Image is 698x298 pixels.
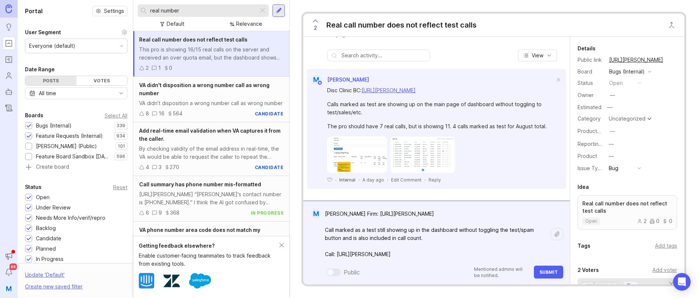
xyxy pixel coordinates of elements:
a: Users [2,69,15,82]
div: Update ' Default ' [25,271,65,283]
div: — [609,140,614,148]
div: Relevance [236,20,262,28]
div: 2 Voters [578,266,599,274]
div: Tags [578,241,590,250]
p: 101 [118,143,125,149]
div: 2 [146,64,149,72]
a: Autopilot [2,85,15,98]
div: Add voter [652,266,677,274]
div: Everyone (default) [29,42,75,50]
div: Needs More Info/verif/repro [36,214,105,222]
span: Add real-time email validation when VA captures it from the caller. [139,128,281,142]
svg: toggle icon [115,90,127,96]
div: Reset [113,185,127,189]
div: [URL][PERSON_NAME] "[PERSON_NAME]'s contact number is [PHONE_NUMBER]." I think the AI got confuse... [139,190,283,207]
div: Owner [578,91,603,99]
h1: Portal [25,7,43,15]
span: A day ago [362,177,384,183]
div: · [335,177,336,183]
div: in progress [251,210,284,216]
img: Zendesk logo [163,273,180,289]
img: Salesforce logo [189,270,211,292]
div: User Segment [25,28,61,37]
span: Settings [104,7,124,15]
div: · [387,177,388,183]
div: Reply [428,177,441,183]
span: Submit [539,269,558,275]
div: Category [578,115,603,123]
div: [PERSON_NAME] (Public) [36,142,97,150]
div: Under Review [36,204,70,212]
div: open [609,79,623,87]
div: Candidate [36,234,61,243]
button: Announcements [2,249,15,263]
a: Add real-time email validation when VA captures it from the caller.By checking validity of the em... [133,122,289,176]
span: Real call number does not reflect test calls [139,36,247,43]
div: Public link [578,56,603,64]
a: Ideas [2,21,15,34]
div: 270 [170,163,179,171]
a: Create board [25,164,127,171]
div: Backlog [36,224,56,232]
a: Changelog [2,101,15,115]
button: Submit [534,266,563,279]
div: 3 [159,163,162,171]
a: [URL][PERSON_NAME] [607,55,665,65]
div: — [610,127,615,135]
div: Planned [36,245,56,253]
div: candidate [255,164,284,170]
a: M[PERSON_NAME] [307,75,369,85]
div: Status [578,79,603,87]
a: VA didn't disposition a wrong number call as wrong numberVA didn't disposition a wrong number cal... [133,77,289,122]
div: Posts [25,76,76,85]
label: Reporting Team [578,141,617,147]
button: M [2,282,15,295]
div: Disc Clinic BC: [327,86,554,94]
a: [URL][PERSON_NAME] [362,87,416,93]
div: Status [25,183,41,191]
div: Idea [578,183,589,191]
div: M [311,75,321,85]
div: Details [578,44,596,53]
img: Canny Home [6,4,12,13]
div: The pro should have 7 real calls, but is showing 11. 4 calls marked as test for August total. [327,122,554,130]
div: Internal [339,177,355,183]
a: Roadmaps [2,53,15,66]
a: Settings [93,6,127,16]
textarea: [PERSON_NAME] Firm: [URL][PERSON_NAME] Call marked as a test still showing up in the dashboard wi... [321,207,550,261]
div: — [610,91,615,99]
div: Boards [25,111,43,120]
div: Open [36,193,50,201]
p: open [585,218,597,224]
div: VA didn't disposition a wrong number call as wrong number [139,99,283,107]
p: Real call number does not reflect test calls [582,200,672,215]
p: Tip [627,283,634,288]
span: VA didn't disposition a wrong number call as wrong number [139,82,270,96]
input: Search activity... [341,51,426,60]
div: Date Range [25,65,55,74]
a: Real call number does not reflect test callsopen200 [578,195,677,230]
div: Calls marked as test are showing up on the main page of dashboard without toggling to test/sales/... [327,100,554,116]
a: Call summary has phone number mis-formatted[URL][PERSON_NAME] "[PERSON_NAME]'s contact number is ... [133,176,289,222]
div: Getting feedback elsewhere? [139,242,279,250]
input: Search... [150,7,255,15]
div: By checking validity of the email address in real-time, the VA would be able to request the calle... [139,145,283,161]
div: · [358,177,359,183]
div: Default [167,20,184,28]
span: VA phone number area code does not match my business number's area code [139,227,260,241]
div: Feature Board Sandbox [DATE] [36,152,111,161]
span: Call summary has phone number mis-formatted [139,181,261,187]
div: — [609,152,614,160]
div: Bugs (Internal) [609,68,645,76]
label: ProductboardID [578,128,616,134]
div: Select All [105,114,127,118]
img: Intercom logo [139,273,154,288]
div: 9 [159,209,162,217]
div: In Progress [36,255,64,263]
div: Enable customer-facing teammates to track feedback from existing tools. [139,252,279,268]
div: Real call number does not reflect test calls [326,20,477,30]
a: Real call number does not reflect test callsThis pro is showing 16/15 real calls on the server an... [133,31,289,77]
p: 596 [116,154,125,159]
div: 2 [637,219,647,224]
